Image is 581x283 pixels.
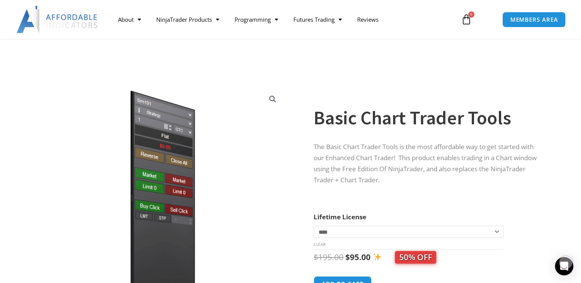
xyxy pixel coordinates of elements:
[314,252,318,262] span: $
[149,11,227,28] a: NinjaTrader Products
[502,12,566,27] a: MEMBERS AREA
[286,11,350,28] a: Futures Trading
[314,242,325,247] a: Clear options
[350,11,386,28] a: Reviews
[16,6,99,33] img: LogoAI | Affordable Indicators – NinjaTrader
[314,105,537,131] h1: Basic Chart Trader Tools
[345,252,350,262] span: $
[227,11,286,28] a: Programming
[555,257,573,275] div: Open Intercom Messenger
[373,253,381,261] img: ✨
[110,11,453,28] nav: Menu
[345,252,371,262] bdi: 95.00
[450,8,483,31] a: 0
[510,17,558,23] span: MEMBERS AREA
[468,11,474,18] span: 0
[266,92,280,106] a: View full-screen image gallery
[395,251,436,264] span: 50% OFF
[110,11,149,28] a: About
[314,252,343,262] bdi: 195.00
[314,141,537,186] p: The Basic Chart Trader Tools is the most affordable way to get started with our Enhanced Chart Tr...
[314,212,366,221] label: Lifetime License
